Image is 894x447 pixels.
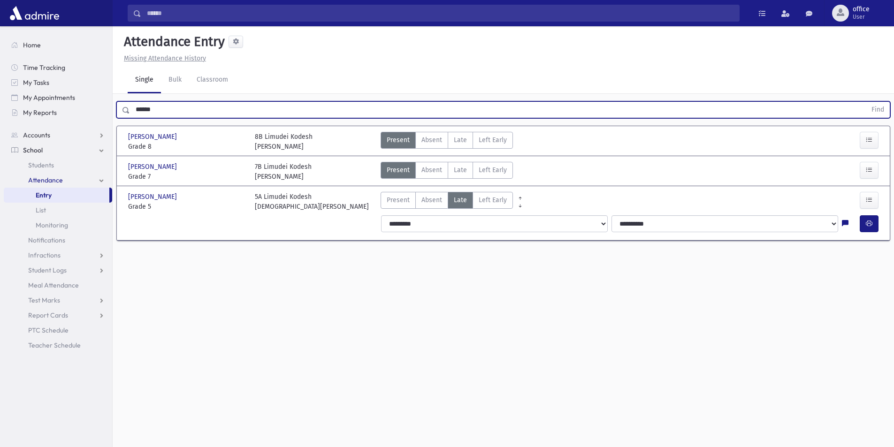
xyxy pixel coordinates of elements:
span: Present [387,165,410,175]
span: Accounts [23,131,50,139]
a: PTC Schedule [4,323,112,338]
span: Absent [421,165,442,175]
span: Infractions [28,251,61,259]
a: Report Cards [4,308,112,323]
span: Students [28,161,54,169]
a: My Appointments [4,90,112,105]
div: AttTypes [381,132,513,152]
span: [PERSON_NAME] [128,192,179,202]
span: Notifications [28,236,65,244]
a: Classroom [189,67,236,93]
a: Infractions [4,248,112,263]
a: Accounts [4,128,112,143]
div: AttTypes [381,162,513,182]
span: office [853,6,870,13]
span: Test Marks [28,296,60,304]
span: My Appointments [23,93,75,102]
span: Meal Attendance [28,281,79,289]
span: Left Early [479,195,507,205]
a: Home [4,38,112,53]
span: Home [23,41,41,49]
span: Grade 5 [128,202,245,212]
span: User [853,13,870,21]
a: Single [128,67,161,93]
a: Bulk [161,67,189,93]
div: 5A Limudei Kodesh [DEMOGRAPHIC_DATA][PERSON_NAME] [255,192,369,212]
u: Missing Attendance History [124,54,206,62]
span: Absent [421,135,442,145]
a: My Reports [4,105,112,120]
span: My Tasks [23,78,49,87]
a: My Tasks [4,75,112,90]
a: School [4,143,112,158]
a: Notifications [4,233,112,248]
span: Absent [421,195,442,205]
div: 7B Limudei Kodesh [PERSON_NAME] [255,162,312,182]
a: Meal Attendance [4,278,112,293]
a: List [4,203,112,218]
span: Student Logs [28,266,67,274]
a: Test Marks [4,293,112,308]
span: Grade 8 [128,142,245,152]
span: Monitoring [36,221,68,229]
span: Late [454,135,467,145]
span: My Reports [23,108,57,117]
a: Attendance [4,173,112,188]
span: Left Early [479,165,507,175]
span: Late [454,195,467,205]
span: [PERSON_NAME] [128,162,179,172]
a: Entry [4,188,109,203]
span: Attendance [28,176,63,184]
img: AdmirePro [8,4,61,23]
span: Entry [36,191,52,199]
span: Time Tracking [23,63,65,72]
div: 8B Limudei Kodesh [PERSON_NAME] [255,132,313,152]
a: Missing Attendance History [120,54,206,62]
h5: Attendance Entry [120,34,225,50]
span: Left Early [479,135,507,145]
span: Late [454,165,467,175]
input: Search [141,5,739,22]
a: Teacher Schedule [4,338,112,353]
div: AttTypes [381,192,513,212]
button: Find [866,102,890,118]
span: Present [387,195,410,205]
a: Time Tracking [4,60,112,75]
a: Students [4,158,112,173]
a: Monitoring [4,218,112,233]
span: Teacher Schedule [28,341,81,349]
span: Report Cards [28,311,68,319]
span: List [36,206,46,214]
span: School [23,146,43,154]
span: [PERSON_NAME] [128,132,179,142]
span: Grade 7 [128,172,245,182]
span: PTC Schedule [28,326,69,334]
span: Present [387,135,410,145]
a: Student Logs [4,263,112,278]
